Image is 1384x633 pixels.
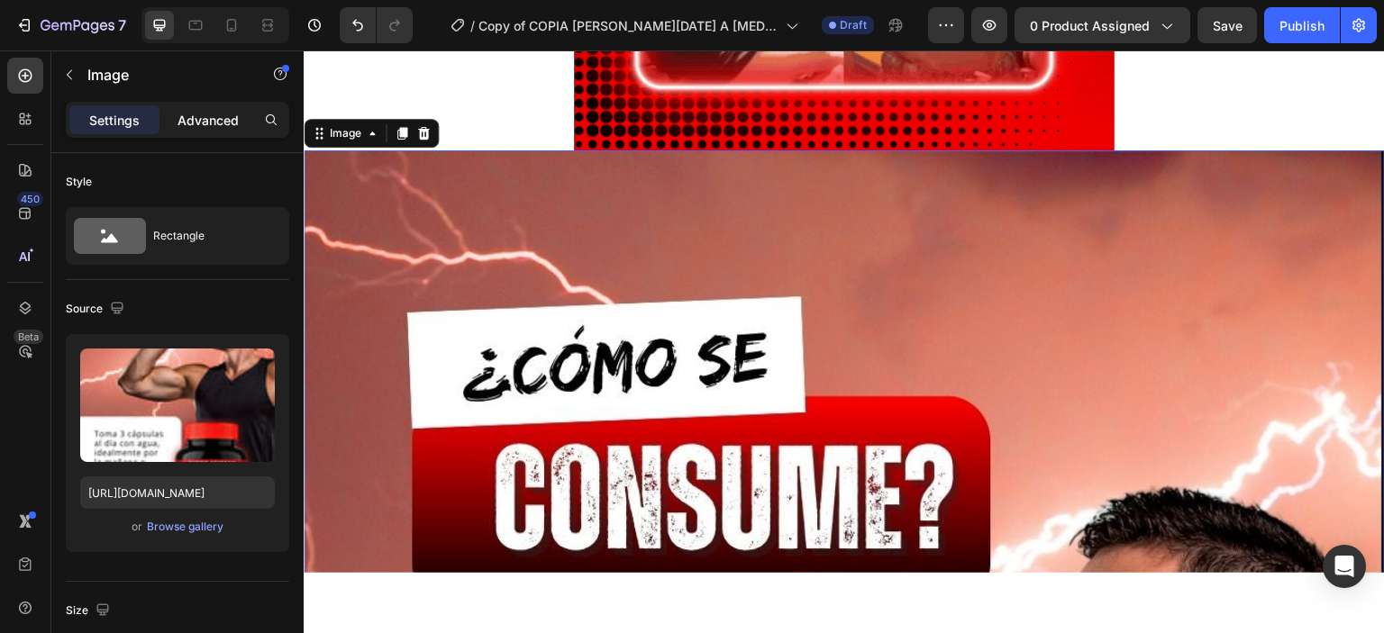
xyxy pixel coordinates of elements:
[1197,7,1257,43] button: Save
[80,476,275,509] input: https://example.com/image.jpg
[1213,18,1243,33] span: Save
[80,348,275,462] img: preview-image
[147,519,223,535] div: Browse gallery
[840,17,867,33] span: Draft
[66,174,92,190] div: Style
[470,16,475,35] span: /
[1323,545,1366,588] div: Open Intercom Messenger
[7,7,134,43] button: 7
[1264,7,1340,43] button: Publish
[153,215,263,257] div: Rectangle
[304,50,1384,572] iframe: Design area
[1279,16,1325,35] div: Publish
[17,192,43,206] div: 450
[132,516,142,538] span: or
[118,14,126,36] p: 7
[178,111,239,130] p: Advanced
[89,111,140,130] p: Settings
[340,7,413,43] div: Undo/Redo
[66,297,128,321] div: Source
[1015,7,1190,43] button: 0 product assigned
[146,518,224,536] button: Browse gallery
[1030,16,1150,35] span: 0 product assigned
[14,330,43,344] div: Beta
[87,64,241,86] p: Image
[66,599,114,623] div: Size
[478,16,778,35] span: Copy of COPIA [PERSON_NAME][DATE] A [MEDICAL_DATA] – Cápsulas de [MEDICAL_DATA] con Huanarpo para...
